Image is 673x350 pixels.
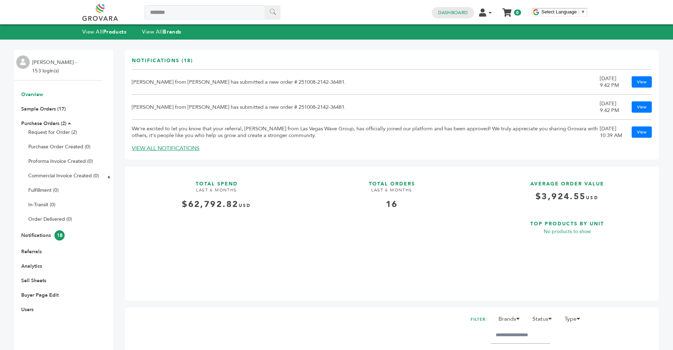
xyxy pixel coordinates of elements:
h3: Notifications (18) [132,57,193,70]
h3: TOTAL ORDERS [307,174,477,188]
a: Commercial Invoice Created (0) [28,172,99,179]
strong: Brands [163,28,181,35]
a: View AllBrands [142,28,182,35]
a: View AllProducts [82,28,127,35]
a: Dashboard [438,10,468,16]
div: 16 [307,198,477,210]
li: Type [561,315,588,327]
a: Sample Orders (17) [21,106,66,112]
h3: AVERAGE ORDER VALUE [482,174,652,188]
td: We're excited to let you know that your referral, [PERSON_NAME] from Las Vegas Wave Group, has of... [132,120,600,145]
p: No products to show [482,227,652,236]
h3: TOTAL SPEND [132,174,301,188]
a: Purchase Orders (2) [21,120,66,127]
h3: TOP PRODUCTS BY UNIT [482,214,652,227]
a: Order Delivered (0) [28,216,72,223]
a: Fulfillment (0) [28,187,59,194]
a: My Cart [503,6,511,14]
div: [DATE] 9:42 PM [600,75,625,89]
span: ▼ [581,9,585,14]
img: profile.png [16,55,30,69]
input: Filter by keywords [490,327,550,344]
td: [PERSON_NAME] from [PERSON_NAME] has submitted a new order # 251008-2142-36481. [132,95,600,120]
a: VIEW ALL NOTIFICATIONS [132,144,200,152]
a: Overview [21,91,43,98]
div: [DATE] 9:42 PM [600,100,625,114]
div: $62,792.82 [132,198,301,210]
h4: $3,924.55 [482,191,652,208]
a: Notifications18 [21,232,65,239]
a: Purchase Order Created (0) [28,143,90,150]
a: TOP PRODUCTS BY UNIT No products to show [482,214,652,288]
li: Status [529,315,560,327]
a: View [632,76,652,88]
span: 0 [514,10,521,16]
h4: LAST 6 MONTHS [307,187,477,198]
a: Proforma Invoice Created (0) [28,158,93,165]
a: In-Transit (0) [28,201,55,208]
span: USD [586,195,598,201]
a: View [632,126,652,138]
a: Request for Order (2) [28,129,77,136]
a: Select Language​ [542,9,585,14]
span: Select Language [542,9,577,14]
a: AVERAGE ORDER VALUE $3,924.55USD [482,174,652,208]
a: TOTAL ORDERS LAST 6 MONTHS 16 [307,174,477,288]
a: TOTAL SPEND LAST 6 MONTHS $62,792.82USD [132,174,301,288]
a: Buyer Page Edit [21,292,59,298]
li: [PERSON_NAME] - 153 login(s) [32,58,79,75]
a: Sell Sheets [21,277,46,284]
a: Users [21,306,34,313]
span: 18 [54,230,65,241]
a: View [632,101,652,113]
td: [PERSON_NAME] from [PERSON_NAME] has submitted a new order # 251008-2142-36481. [132,70,600,95]
a: Referrals [21,248,42,255]
li: Brands [495,315,527,327]
h2: FILTER: [471,315,488,324]
h4: LAST 6 MONTHS [132,187,301,198]
a: Analytics [21,263,42,269]
div: [DATE] 10:39 AM [600,125,625,139]
strong: Products [103,28,126,35]
span: USD [239,203,251,208]
input: Search a product or brand... [144,5,281,19]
